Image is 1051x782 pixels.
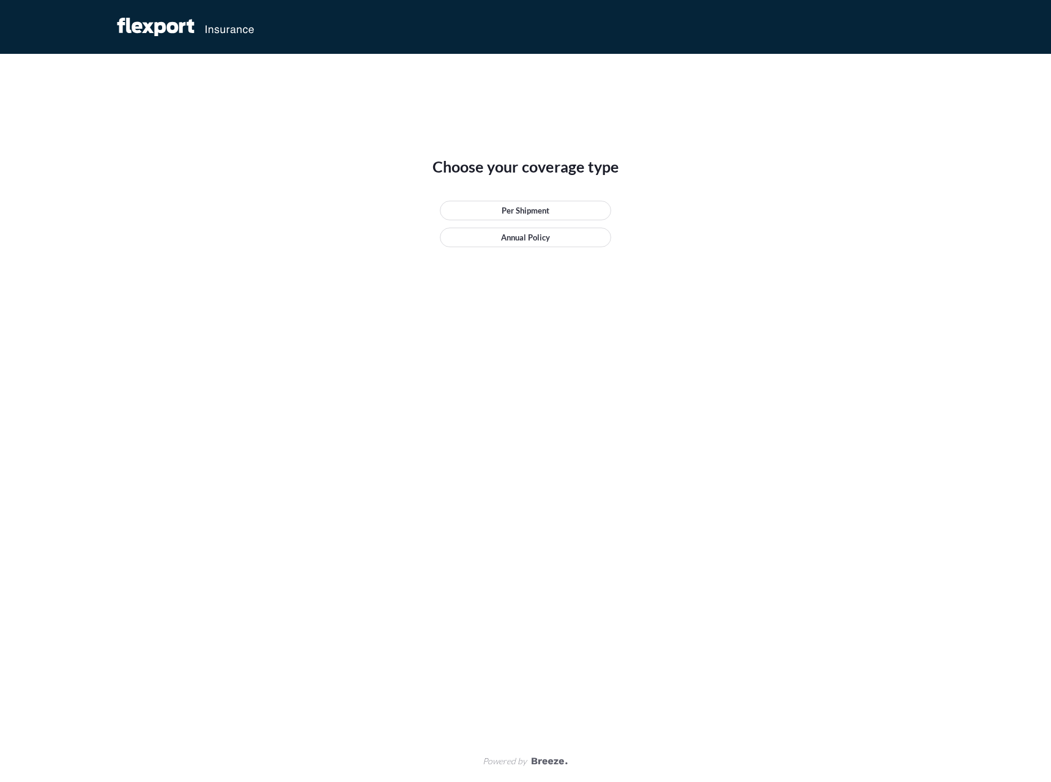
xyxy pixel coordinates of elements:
[440,201,611,220] a: Per Shipment
[502,204,549,217] p: Per Shipment
[501,231,550,244] p: Annual Policy
[483,755,527,767] span: Powered by
[440,228,611,247] a: Annual Policy
[433,157,619,176] span: Choose your coverage type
